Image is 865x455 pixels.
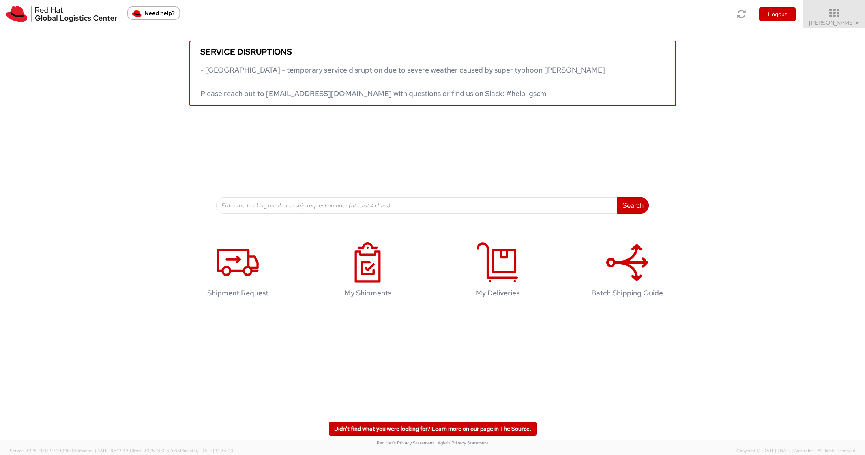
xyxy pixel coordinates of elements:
[10,448,129,453] span: Server: 2025.20.0-970904bc0f3
[177,234,299,310] a: Shipment Request
[189,41,676,106] a: Service disruptions - [GEOGRAPHIC_DATA] - temporary service disruption due to severe weather caus...
[329,422,537,436] a: Didn't find what you were looking for? Learn more on our page in The Source.
[200,47,665,56] h5: Service disruptions
[186,289,290,297] h4: Shipment Request
[127,6,180,20] button: Need help?
[130,448,233,453] span: Client: 2025.18.0-37e85b1
[79,448,129,453] span: master, [DATE] 10:43:43
[736,448,855,454] span: Copyright © [DATE]-[DATE] Agistix Inc., All Rights Reserved
[6,6,117,22] img: rh-logistics-00dfa346123c4ec078e1.svg
[437,234,558,310] a: My Deliveries
[307,234,429,310] a: My Shipments
[759,7,796,21] button: Logout
[216,197,618,214] input: Enter the tracking number or ship request number (at least 4 chars)
[855,20,860,26] span: ▼
[184,448,233,453] span: master, [DATE] 10:25:00
[316,289,420,297] h4: My Shipments
[567,234,688,310] a: Batch Shipping Guide
[200,65,605,98] span: - [GEOGRAPHIC_DATA] - temporary service disruption due to severe weather caused by super typhoon ...
[617,197,649,214] button: Search
[445,289,550,297] h4: My Deliveries
[377,440,434,446] a: Red Hat's Privacy Statement
[435,440,488,446] a: | Agistix Privacy Statement
[809,19,860,26] span: [PERSON_NAME]
[575,289,680,297] h4: Batch Shipping Guide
